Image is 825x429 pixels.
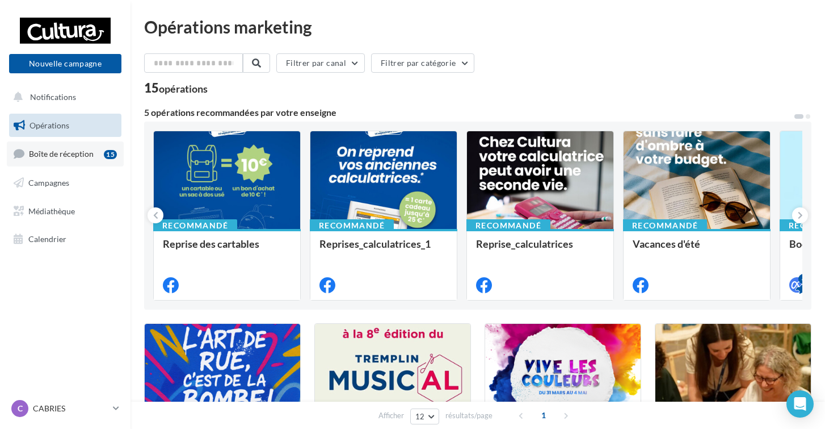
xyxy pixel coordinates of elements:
div: Reprise des cartables [163,238,291,261]
button: Filtrer par canal [276,53,365,73]
div: Open Intercom Messenger [786,390,814,418]
div: Recommandé [153,219,237,232]
a: C CABRIES [9,398,121,419]
span: 1 [534,406,553,424]
span: Afficher [378,410,404,421]
div: 4 [798,274,809,284]
span: 12 [415,412,425,421]
a: Opérations [7,114,124,138]
div: Opérations marketing [144,18,811,35]
span: Campagnes [28,178,69,188]
button: Filtrer par catégorie [371,53,474,73]
div: 15 [144,82,208,94]
span: Médiathèque [28,206,75,215]
button: Notifications [7,85,119,109]
span: Notifications [30,92,76,102]
button: Nouvelle campagne [9,54,121,73]
p: CABRIES [33,403,108,414]
div: opérations [159,84,208,94]
span: résultats/page [445,410,493,421]
a: Campagnes [7,171,124,195]
span: Boîte de réception [29,149,94,159]
a: Médiathèque [7,199,124,223]
div: 15 [104,150,117,159]
span: Calendrier [28,234,66,244]
span: C [18,403,23,414]
button: 12 [410,409,439,424]
a: Calendrier [7,227,124,251]
div: Vacances d'été [633,238,761,261]
a: Boîte de réception15 [7,141,124,166]
div: Reprises_calculatrices_1 [319,238,448,261]
div: Recommandé [310,219,394,232]
div: Recommandé [466,219,550,232]
div: 5 opérations recommandées par votre enseigne [144,108,793,117]
span: Opérations [30,120,69,130]
div: Reprise_calculatrices [476,238,604,261]
div: Recommandé [623,219,707,232]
